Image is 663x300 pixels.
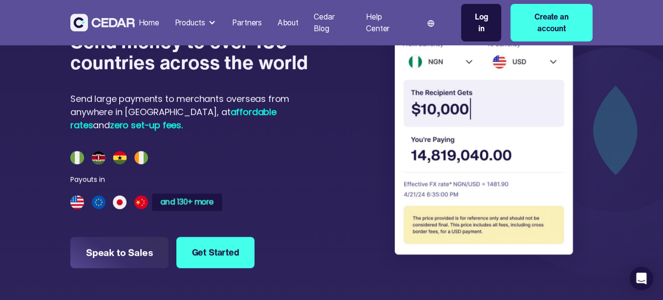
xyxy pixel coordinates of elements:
a: Create an account [511,4,592,41]
span: affordable rates [70,106,277,131]
div: Products [175,17,206,29]
div: About [278,17,299,29]
span: zero set-up fees. [110,119,183,131]
div: Log in [471,11,492,34]
a: Log in [461,4,501,41]
img: world icon [428,20,434,27]
div: Products [171,13,221,33]
div: Cedar Blog [314,11,351,34]
div: Help Center [366,11,406,34]
div: and 130+ more [161,199,214,206]
a: Home [135,12,163,34]
a: Partners [229,12,266,34]
div: Home [139,17,159,29]
div: Open Intercom Messenger [630,267,653,290]
a: About [274,12,302,34]
div: Partners [233,17,262,29]
a: Help Center [362,6,410,39]
div: Send large payments to merchants overseas from anywhere in [GEOGRAPHIC_DATA], at and [70,92,329,132]
a: Cedar Blog [310,6,355,39]
a: Speak to Sales [70,237,169,268]
a: Get Started [176,237,255,268]
h4: Send money to over 130 countries across the world [70,31,329,73]
div: Payouts in [70,175,105,185]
